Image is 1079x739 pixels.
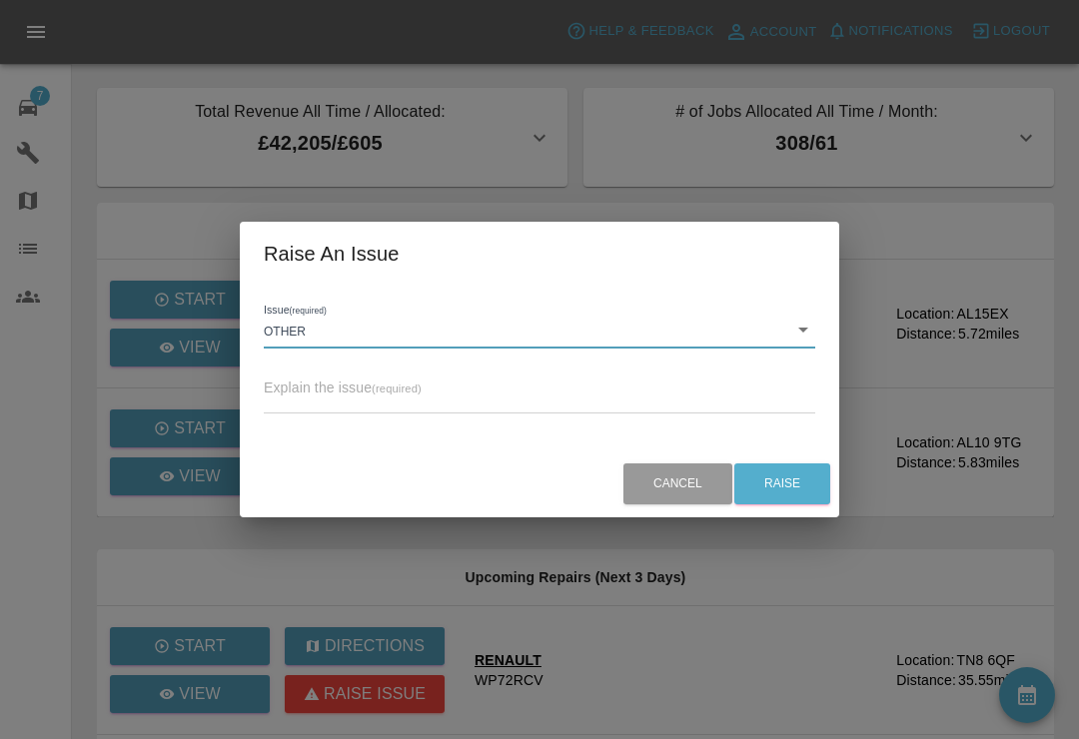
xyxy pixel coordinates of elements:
small: (required) [372,382,422,394]
small: (required) [290,307,327,316]
label: Issue [264,303,327,319]
button: Raise [734,463,830,504]
h2: Raise An Issue [240,222,839,286]
span: Explain the issue [264,379,422,395]
div: Other [264,312,815,348]
button: Cancel [623,463,732,504]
